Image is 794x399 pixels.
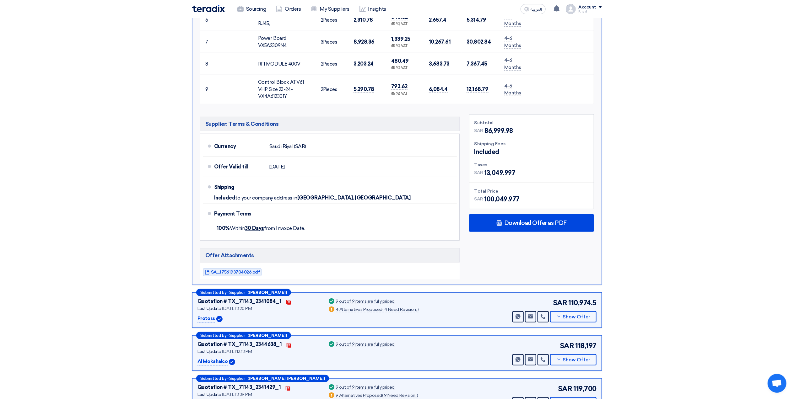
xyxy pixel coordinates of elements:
span: [DATE] [269,164,285,170]
td: Pieces [316,75,348,104]
img: profile_test.png [566,4,576,14]
td: 7 [200,31,210,53]
div: Connection cable USB RJ45, [258,13,311,27]
span: 2 [321,17,323,23]
span: 2,657.4 [429,17,446,23]
span: 1,339.25 [391,36,410,42]
td: 8 [200,53,210,75]
span: Submitted by [200,376,227,380]
span: ( [382,393,383,398]
span: SAR [560,341,574,351]
div: Currency [214,139,264,154]
div: Quotation # TX_71143_2344638_1 [197,341,282,348]
div: RFI MODULE 400V [258,61,311,68]
span: Supplier [229,290,245,295]
div: 4 Alternatives Proposed [336,307,419,312]
span: to your company address in [235,195,297,201]
div: Account [578,5,596,10]
span: Submitted by [200,333,227,338]
p: Al Mokahalco [197,358,228,365]
div: Saudi Riyal (SAR) [269,141,306,152]
span: 4-6 Months [504,13,521,27]
span: Last Update [197,349,221,354]
div: (15 %) VAT [391,22,419,27]
div: Power Board VX5A2309N4 [258,35,311,49]
span: Last Update [197,306,221,311]
b: ([PERSON_NAME]) [247,290,287,295]
div: Total Price [474,188,589,194]
span: Included [474,147,499,157]
div: (15 %) VAT [391,66,419,71]
img: Teradix logo [192,5,225,12]
img: Verified Account [229,359,235,365]
td: 6 [200,9,210,31]
span: 86,999.98 [484,126,513,136]
button: Show Offer [550,311,597,322]
span: 3 [321,39,323,45]
strong: 100% [217,225,230,231]
span: Supplier [229,333,245,338]
span: Supplier [229,376,245,380]
span: 5,314.79 [467,17,486,23]
span: 5,290.78 [354,86,374,93]
div: Quotation # TX_71143_2341084_1 [197,298,282,305]
div: Subtotal [474,120,589,126]
span: SAR [553,298,567,308]
span: 4 Need Revision, [384,307,417,312]
span: 2 [321,87,323,92]
div: Quotation # TX_71143_2341429_1 [197,384,281,391]
span: 119,700 [573,384,597,394]
span: 3,203.24 [354,61,374,67]
span: 9 Need Revision, [384,393,416,398]
button: Show Offer [550,354,597,365]
span: 346.62 [391,14,408,20]
u: 30 Days [245,225,264,231]
span: SA_1756193704026.pdf [211,270,260,274]
p: Protoss [197,315,215,322]
span: 12,168.79 [467,86,489,93]
span: Download Offer as PDF [504,220,567,226]
div: Shipping [214,180,264,195]
a: My Suppliers [306,2,354,16]
span: 100,049.977 [484,194,520,204]
div: Taxes [474,162,589,168]
div: Shipping Fees [474,141,589,147]
div: – [196,289,291,296]
div: 9 out of 9 items are fully priced [336,342,395,347]
span: ) [417,393,418,398]
span: Included [214,195,235,201]
span: 8,928.36 [354,39,375,45]
button: العربية [521,4,546,14]
span: SAR [474,169,483,176]
div: Payment Terms [214,206,449,221]
span: SAR [474,196,483,202]
a: Sourcing [232,2,271,16]
span: [DATE] 3:39 PM [222,392,252,397]
h5: Offer Attachments [200,248,460,263]
div: – [196,375,329,382]
img: Verified Account [216,316,223,322]
h5: Supplier: Terms & Conditions [200,117,460,131]
div: Control Block ATV61 VHP Size 23-24-VX4A612301Y [258,79,311,100]
span: 480.49 [391,58,409,64]
span: 2 [321,61,323,67]
span: 110,974.5 [568,298,597,308]
div: – [196,332,291,339]
b: ([PERSON_NAME] [PERSON_NAME]) [247,376,325,380]
span: 13,049.997 [484,168,515,178]
span: 6,084.4 [429,86,448,93]
span: 793.62 [391,83,408,90]
span: Last Update [197,392,221,397]
span: SAR [474,127,483,134]
div: (15 %) VAT [391,91,419,97]
a: Insights [354,2,391,16]
td: Pieces [316,53,348,75]
b: ([PERSON_NAME]) [247,333,287,338]
span: Submitted by [200,290,227,295]
a: Orders [271,2,306,16]
span: 7,367.45 [467,61,487,67]
span: [DATE] 3:20 PM [222,306,252,311]
span: 4-6 Months [504,35,521,49]
span: Show Offer [563,358,591,362]
div: Open chat [768,374,786,393]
